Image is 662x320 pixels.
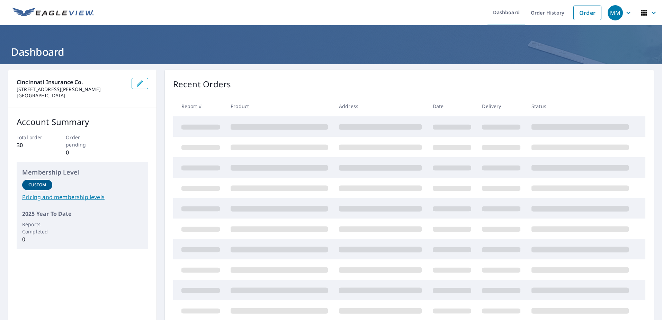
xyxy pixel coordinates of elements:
p: [STREET_ADDRESS][PERSON_NAME] [17,86,126,92]
p: 30 [17,141,50,149]
th: Address [333,96,427,116]
th: Product [225,96,333,116]
p: 0 [66,148,99,157]
th: Status [526,96,634,116]
p: Total order [17,134,50,141]
p: Recent Orders [173,78,231,90]
th: Date [427,96,477,116]
p: [GEOGRAPHIC_DATA] [17,92,126,99]
h1: Dashboard [8,45,654,59]
p: 2025 Year To Date [22,210,143,218]
img: EV Logo [12,8,94,18]
th: Delivery [476,96,526,116]
p: Cincinnati Insurance Co. [17,78,126,86]
th: Report # [173,96,225,116]
p: Custom [28,182,46,188]
a: Order [573,6,601,20]
a: Pricing and membership levels [22,193,143,201]
p: 0 [22,235,52,243]
p: Order pending [66,134,99,148]
div: MM [608,5,623,20]
p: Reports Completed [22,221,52,235]
p: Account Summary [17,116,148,128]
p: Membership Level [22,168,143,177]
